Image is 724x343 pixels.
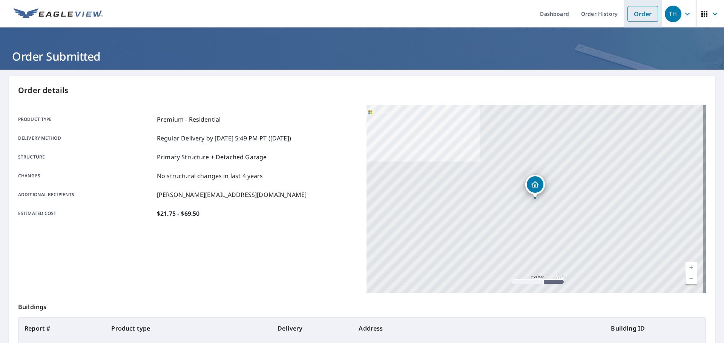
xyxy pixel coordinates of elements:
[353,318,605,339] th: Address
[605,318,706,339] th: Building ID
[18,190,154,199] p: Additional recipients
[627,6,658,22] a: Order
[157,134,291,143] p: Regular Delivery by [DATE] 5:49 PM PT ([DATE])
[157,152,267,162] p: Primary Structure + Detached Garage
[18,152,154,162] p: Structure
[9,49,715,64] h1: Order Submitted
[157,209,199,218] p: $21.75 - $69.50
[686,273,697,284] a: Current Level 17, Zoom Out
[14,8,103,20] img: EV Logo
[18,293,706,317] p: Buildings
[686,262,697,273] a: Current Level 17, Zoom In
[18,171,154,180] p: Changes
[18,85,706,96] p: Order details
[157,190,307,199] p: [PERSON_NAME][EMAIL_ADDRESS][DOMAIN_NAME]
[18,209,154,218] p: Estimated cost
[18,318,105,339] th: Report #
[18,134,154,143] p: Delivery method
[105,318,271,339] th: Product type
[271,318,353,339] th: Delivery
[157,171,263,180] p: No structural changes in last 4 years
[665,6,681,22] div: TH
[157,115,221,124] p: Premium - Residential
[525,175,545,198] div: Dropped pin, building 1, Residential property, 810 Lincoln St Elsberry, MO 63343
[18,115,154,124] p: Product type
